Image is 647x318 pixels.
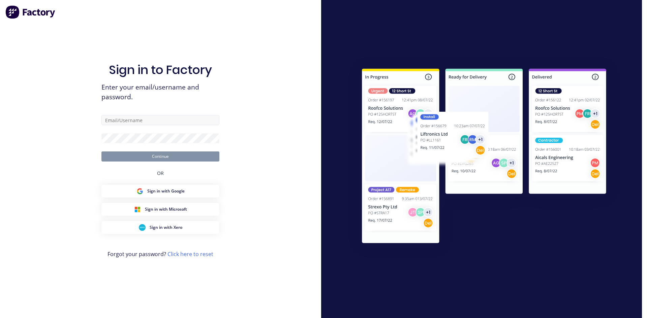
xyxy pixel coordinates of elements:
span: Enter your email/username and password. [101,82,219,102]
button: Microsoft Sign inSign in with Microsoft [101,203,219,216]
button: Google Sign inSign in with Google [101,185,219,198]
a: Click here to reset [167,250,213,258]
img: Xero Sign in [139,224,146,231]
div: OR [157,162,164,185]
h1: Sign in to Factory [109,63,212,77]
img: Microsoft Sign in [134,206,141,213]
input: Email/Username [101,115,219,125]
img: Sign in [347,55,621,259]
button: Continue [101,151,219,162]
span: Sign in with Microsoft [145,206,187,212]
span: Forgot your password? [107,250,213,258]
span: Sign in with Xero [150,224,182,231]
img: Factory [5,5,56,19]
span: Sign in with Google [147,188,185,194]
button: Xero Sign inSign in with Xero [101,221,219,234]
img: Google Sign in [136,188,143,195]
